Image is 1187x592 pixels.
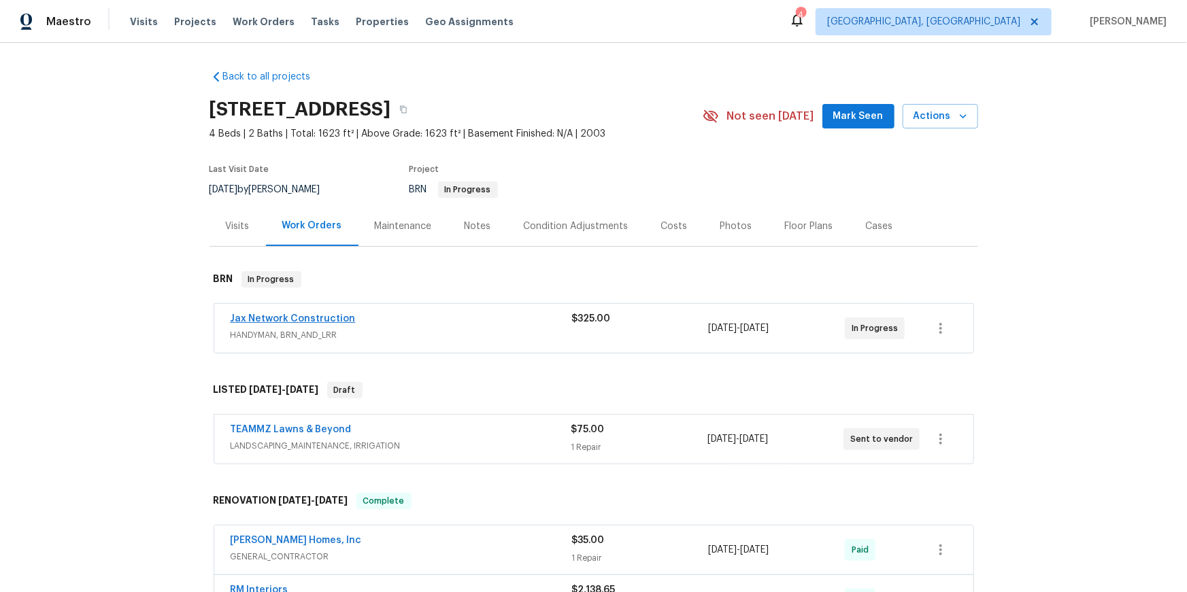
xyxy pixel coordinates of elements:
span: [DATE] [250,385,282,394]
span: Maestro [46,15,91,29]
div: Cases [866,220,893,233]
h6: RENOVATION [214,493,348,509]
span: Complete [358,494,410,508]
button: Copy Address [391,97,416,122]
span: Actions [914,108,967,125]
span: Projects [174,15,216,29]
span: - [707,432,768,446]
span: Draft [329,383,361,397]
span: GENERAL_CONTRACTOR [231,550,572,563]
span: [DATE] [740,545,769,555]
div: BRN In Progress [210,258,978,301]
span: Visits [130,15,158,29]
div: RENOVATION [DATE]-[DATE]Complete [210,479,978,523]
span: [DATE] [740,324,769,333]
span: 4 Beds | 2 Baths | Total: 1623 ft² | Above Grade: 1623 ft² | Basement Finished: N/A | 2003 [210,127,703,141]
span: LANDSCAPING_MAINTENANCE, IRRIGATION [231,439,571,453]
div: Visits [226,220,250,233]
span: [DATE] [707,434,736,444]
span: - [708,321,769,335]
span: Properties [356,15,409,29]
span: Sent to vendor [850,432,918,446]
div: Photos [720,220,752,233]
span: $325.00 [572,314,611,324]
div: Costs [661,220,688,233]
div: 1 Repair [571,440,707,454]
span: Tasks [311,17,339,27]
span: BRN [409,185,498,194]
span: [DATE] [279,495,312,505]
div: Maintenance [375,220,432,233]
div: 1 Repair [572,551,709,565]
span: $35.00 [572,536,605,545]
h2: [STREET_ADDRESS] [210,103,391,116]
a: TEAMMZ Lawns & Beyond [231,425,352,434]
span: Mark Seen [833,108,884,125]
span: [DATE] [316,495,348,505]
span: Work Orders [233,15,295,29]
button: Mark Seen [822,104,895,129]
span: In Progress [439,186,497,194]
span: HANDYMAN, BRN_AND_LRR [231,328,572,342]
span: [DATE] [708,545,737,555]
span: Paid [852,543,874,557]
div: Work Orders [282,219,342,232]
span: [DATE] [739,434,768,444]
span: Last Visit Date [210,165,269,173]
div: 4 [796,8,805,22]
span: [DATE] [210,185,238,194]
div: Notes [465,220,491,233]
span: [GEOGRAPHIC_DATA], [GEOGRAPHIC_DATA] [827,15,1020,29]
a: [PERSON_NAME] Homes, Inc [231,536,362,545]
span: In Progress [243,273,300,286]
div: LISTED [DATE]-[DATE]Draft [210,368,978,412]
div: by [PERSON_NAME] [210,181,337,198]
span: Not seen [DATE] [727,109,814,123]
a: Back to all projects [210,70,340,84]
span: - [708,543,769,557]
span: Project [409,165,439,173]
span: Geo Assignments [425,15,514,29]
span: [DATE] [286,385,319,394]
div: Floor Plans [785,220,833,233]
span: In Progress [852,321,903,335]
h6: BRN [214,271,233,288]
span: $75.00 [571,425,605,434]
h6: LISTED [214,382,319,398]
div: Condition Adjustments [524,220,629,233]
button: Actions [903,104,978,129]
a: Jax Network Construction [231,314,356,324]
span: [DATE] [708,324,737,333]
span: [PERSON_NAME] [1084,15,1167,29]
span: - [250,385,319,394]
span: - [279,495,348,505]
